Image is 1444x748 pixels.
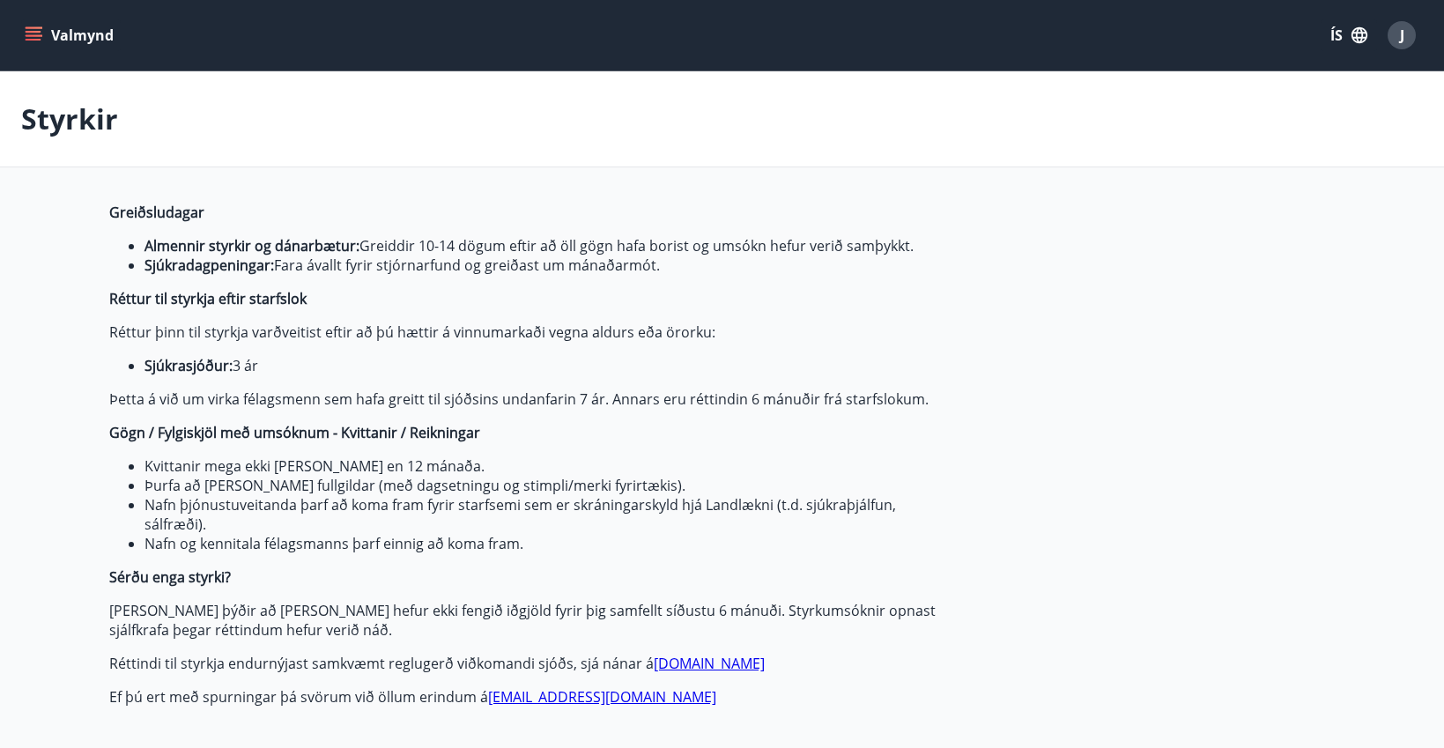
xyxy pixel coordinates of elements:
strong: Sjúkrasjóður: [144,356,233,375]
p: Styrkir [21,100,118,138]
button: J [1381,14,1423,56]
li: Greiddir 10-14 dögum eftir að öll gögn hafa borist og umsókn hefur verið samþykkt. [144,236,941,256]
p: Þetta á við um virka félagsmenn sem hafa greitt til sjóðsins undanfarin 7 ár. Annars eru réttindi... [109,389,941,409]
p: [PERSON_NAME] þýðir að [PERSON_NAME] hefur ekki fengið iðgjöld fyrir þig samfellt síðustu 6 mánuð... [109,601,941,640]
li: 3 ár [144,356,941,375]
button: menu [21,19,121,51]
p: Réttur þinn til styrkja varðveitist eftir að þú hættir á vinnumarkaði vegna aldurs eða örorku: [109,322,941,342]
p: Réttindi til styrkja endurnýjast samkvæmt reglugerð viðkomandi sjóðs, sjá nánar á [109,654,941,673]
button: ÍS [1321,19,1377,51]
strong: Sérðu enga styrki? [109,567,231,587]
li: Fara ávallt fyrir stjórnarfund og greiðast um mánaðarmót. [144,256,941,275]
strong: Sjúkradagpeningar: [144,256,274,275]
li: Nafn og kennitala félagsmanns þarf einnig að koma fram. [144,534,941,553]
li: Nafn þjónustuveitanda þarf að koma fram fyrir starfsemi sem er skráningarskyld hjá Landlækni (t.d... [144,495,941,534]
a: [DOMAIN_NAME] [654,654,765,673]
li: Kvittanir mega ekki [PERSON_NAME] en 12 mánaða. [144,456,941,476]
strong: Réttur til styrkja eftir starfslok [109,289,307,308]
strong: Almennir styrkir og dánarbætur: [144,236,359,256]
strong: Gögn / Fylgiskjöl með umsóknum - Kvittanir / Reikningar [109,423,480,442]
p: Ef þú ert með spurningar þá svörum við öllum erindum á [109,687,941,707]
a: [EMAIL_ADDRESS][DOMAIN_NAME] [488,687,716,707]
strong: Greiðsludagar [109,203,204,222]
li: Þurfa að [PERSON_NAME] fullgildar (með dagsetningu og stimpli/merki fyrirtækis). [144,476,941,495]
span: J [1400,26,1404,45]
